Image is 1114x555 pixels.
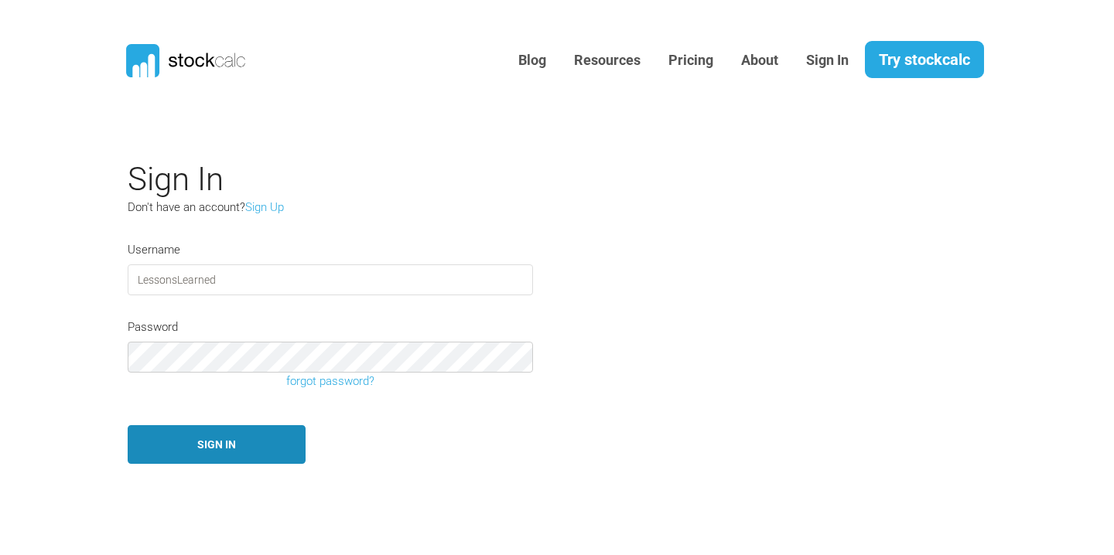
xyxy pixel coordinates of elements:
[245,200,284,214] a: Sign Up
[128,425,306,465] button: Sign In
[507,42,558,80] a: Blog
[128,199,484,216] p: Don't have an account?
[128,241,180,259] label: Username
[128,160,839,199] h2: Sign In
[794,42,860,80] a: Sign In
[657,42,725,80] a: Pricing
[128,318,178,336] label: Password
[730,42,790,80] a: About
[116,373,545,390] a: forgot password?
[562,42,652,80] a: Resources
[865,41,984,78] a: Try stockcalc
